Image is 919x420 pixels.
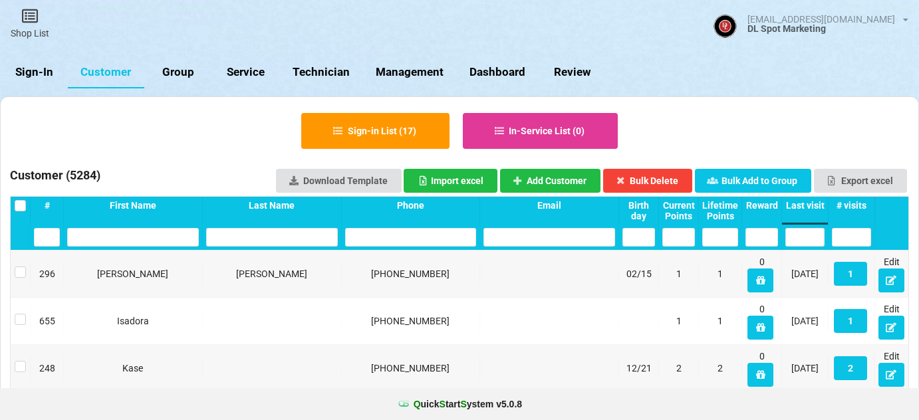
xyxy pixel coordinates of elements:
[878,350,905,387] div: Edit
[834,309,867,333] button: 1
[747,24,908,33] div: DL Spot Marketing
[67,314,199,328] div: Isadora
[702,362,738,375] div: 2
[745,200,778,211] div: Reward
[834,262,867,286] button: 1
[662,362,695,375] div: 2
[745,350,778,387] div: 0
[34,314,60,328] div: 655
[747,15,895,24] div: [EMAIL_ADDRESS][DOMAIN_NAME]
[878,302,905,340] div: Edit
[345,362,477,375] div: [PHONE_NUMBER]
[814,169,907,193] button: Export excel
[832,200,871,211] div: # visits
[440,399,446,409] span: S
[785,314,825,328] div: [DATE]
[878,255,905,292] div: Edit
[603,169,693,193] button: Bulk Delete
[67,267,199,280] div: [PERSON_NAME]
[538,56,606,88] a: Review
[463,113,618,149] button: In-Service List (0)
[363,56,457,88] a: Management
[745,255,778,292] div: 0
[622,362,655,375] div: 12/21
[144,56,212,88] a: Group
[460,399,466,409] span: S
[785,267,825,280] div: [DATE]
[414,397,522,411] b: uick tart ystem v 5.0.8
[702,314,738,328] div: 1
[662,314,695,328] div: 1
[622,200,655,221] div: Birth day
[280,56,363,88] a: Technician
[834,356,867,380] button: 2
[345,267,477,280] div: [PHONE_NUMBER]
[404,169,497,193] button: Import excel
[714,15,737,38] img: ACg8ocJBJY4Ud2iSZOJ0dI7f7WKL7m7EXPYQEjkk1zIsAGHMA41r1c4--g=s96-c
[67,200,199,211] div: First Name
[34,362,60,375] div: 248
[206,200,338,211] div: Last Name
[276,169,402,193] a: Download Template
[212,56,280,88] a: Service
[34,200,60,211] div: #
[745,302,778,340] div: 0
[418,176,483,185] div: Import excel
[662,267,695,280] div: 1
[662,200,695,221] div: Current Points
[345,314,477,328] div: [PHONE_NUMBER]
[785,200,825,211] div: Last visit
[695,169,812,193] button: Bulk Add to Group
[483,200,615,211] div: Email
[397,397,410,411] img: favicon.ico
[345,200,477,211] div: Phone
[785,362,825,375] div: [DATE]
[414,399,421,409] span: Q
[34,267,60,280] div: 296
[10,167,100,187] h3: Customer ( 5284 )
[67,362,199,375] div: Kase
[622,267,655,280] div: 02/15
[702,267,738,280] div: 1
[702,200,738,221] div: Lifetime Points
[457,56,539,88] a: Dashboard
[301,113,450,149] button: Sign-in List (17)
[500,169,601,193] button: Add Customer
[68,56,144,88] a: Customer
[206,267,338,280] div: [PERSON_NAME]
